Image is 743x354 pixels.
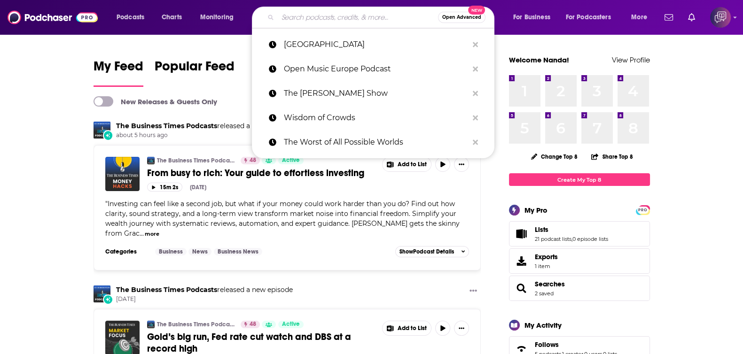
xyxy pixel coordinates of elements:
img: The Business Times Podcasts [94,285,110,302]
span: about 5 hours ago [116,131,293,139]
button: 15m 2s [147,183,182,192]
a: Wisdom of Crowds [252,106,494,130]
span: Searches [535,280,565,288]
div: New Episode [103,294,113,305]
span: Logged in as corioliscompany [710,7,731,28]
span: Active [282,320,300,329]
button: more [145,230,159,238]
span: New [468,6,485,15]
span: " [105,200,460,238]
div: New Episode [103,130,113,140]
button: open menu [194,10,246,25]
img: The Business Times Podcasts [94,122,110,139]
a: 48 [241,321,260,328]
a: Searches [512,282,531,295]
span: Follows [535,340,559,349]
div: Search podcasts, credits, & more... [261,7,503,28]
img: The Business Times Podcasts [147,321,155,328]
p: The Worst of All Possible Worlds [284,130,468,154]
a: Open Music Europe Podcast [252,57,494,81]
button: open menu [625,10,659,25]
img: Podchaser - Follow, Share and Rate Podcasts [8,8,98,26]
button: open menu [560,10,625,25]
button: open menu [507,10,562,25]
img: The Business Times Podcasts [147,157,155,164]
a: Show notifications dropdown [684,9,699,25]
a: [GEOGRAPHIC_DATA] [252,32,494,57]
a: The Business Times Podcasts [116,285,217,294]
a: Business [155,248,187,255]
span: Lists [535,225,548,234]
span: From busy to rich: Your guide to effortless investing [147,167,364,179]
button: Show More Button [383,321,431,335]
span: Exports [535,253,558,261]
button: Change Top 8 [525,151,584,162]
a: The Worst of All Possible Worlds [252,130,494,154]
p: The Winston Marshall Show [284,81,468,106]
button: ShowPodcast Details [395,246,469,257]
a: Show notifications dropdown [661,9,677,25]
a: Create My Top 8 [509,173,650,186]
a: View Profile [612,55,650,64]
a: 2 saved [535,290,554,297]
a: Lists [512,227,531,240]
span: 48 [250,156,256,165]
a: New Releases & Guests Only [94,96,217,107]
a: PRO [637,206,649,213]
img: User Profile [710,7,731,28]
p: ukraine [284,32,468,57]
span: 48 [250,320,256,329]
h3: Categories [105,248,148,255]
div: My Pro [524,206,547,215]
a: The Business Times Podcasts [116,122,217,130]
h3: released a new episode [116,285,293,294]
div: My Activity [524,321,562,330]
a: From busy to rich: Your guide to effortless investing [147,167,375,179]
a: Follows [535,340,617,349]
span: Lists [509,221,650,246]
span: Monitoring [200,11,234,24]
p: Open Music Europe Podcast [284,57,468,81]
button: Show More Button [454,321,469,336]
div: [DATE] [190,184,206,191]
span: Add to List [398,161,427,168]
a: Welcome Nanda! [509,55,569,64]
a: Active [278,157,304,164]
span: Exports [512,254,531,268]
span: Searches [509,276,650,301]
button: Share Top 8 [591,147,633,166]
span: My Feed [94,58,143,80]
span: For Business [513,11,550,24]
a: Lists [535,225,608,234]
span: 1 item [535,263,558,269]
a: The Business Times Podcasts [157,321,235,328]
input: Search podcasts, credits, & more... [278,10,438,25]
span: Podcasts [117,11,144,24]
a: 0 episode lists [572,236,608,242]
a: Popular Feed [155,58,235,87]
a: Exports [509,248,650,274]
button: Show More Button [454,157,469,172]
span: Open Advanced [442,15,481,20]
span: ... [140,229,144,238]
a: News [188,248,211,255]
a: Charts [156,10,188,25]
span: Active [282,156,300,165]
span: Show Podcast Details [399,248,454,255]
a: The Business Times Podcasts [157,157,235,164]
span: Charts [162,11,182,24]
span: Add to List [398,325,427,332]
span: More [631,11,647,24]
button: Show profile menu [710,7,731,28]
img: From busy to rich: Your guide to effortless investing [105,157,140,191]
h3: released a new episode [116,122,293,131]
button: Open AdvancedNew [438,12,485,23]
a: 48 [241,157,260,164]
button: Show More Button [466,285,481,297]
